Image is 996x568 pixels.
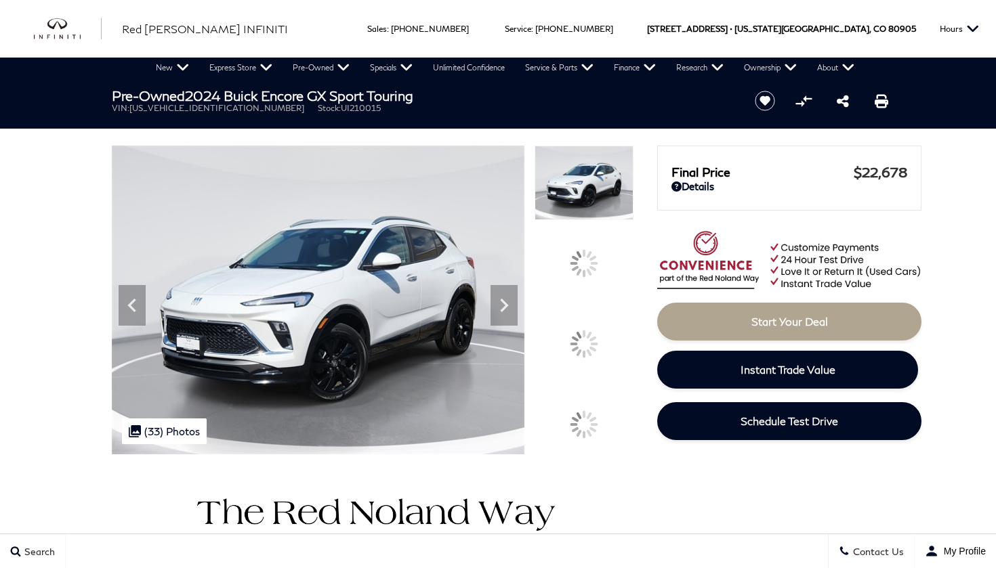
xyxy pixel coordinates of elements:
a: Print this Pre-Owned 2024 Buick Encore GX Sport Touring [875,93,888,109]
span: [US_VEHICLE_IDENTIFICATION_NUMBER] [129,103,304,113]
span: Contact Us [850,546,904,557]
button: user-profile-menu [915,534,996,568]
a: Finance [604,58,666,78]
a: Pre-Owned [283,58,360,78]
span: My Profile [938,546,986,556]
a: Schedule Test Drive [657,402,921,440]
button: Save vehicle [750,90,780,112]
a: Research [666,58,734,78]
span: : [531,24,533,34]
a: New [146,58,199,78]
a: Final Price $22,678 [671,164,907,180]
img: INFINITI [34,18,102,40]
a: Share this Pre-Owned 2024 Buick Encore GX Sport Touring [837,93,849,109]
span: Start Your Deal [751,315,828,328]
span: Red [PERSON_NAME] INFINITI [122,22,288,35]
div: (33) Photos [122,418,207,444]
span: UI210015 [341,103,381,113]
a: Ownership [734,58,807,78]
img: Used 2024 Summit White Buick Sport Touring image 1 [112,146,524,454]
a: [PHONE_NUMBER] [391,24,469,34]
a: Red [PERSON_NAME] INFINITI [122,21,288,37]
a: Start Your Deal [657,303,921,341]
span: Sales [367,24,387,34]
span: Stock: [318,103,341,113]
a: infiniti [34,18,102,40]
span: Schedule Test Drive [741,414,838,427]
a: Express Store [199,58,283,78]
strong: Pre-Owned [112,87,185,104]
a: [PHONE_NUMBER] [535,24,613,34]
h1: 2024 Buick Encore GX Sport Touring [112,88,732,103]
a: Instant Trade Value [657,351,918,389]
a: Service & Parts [515,58,604,78]
span: Final Price [671,165,854,179]
img: Used 2024 Summit White Buick Sport Touring image 1 [535,146,634,220]
a: Specials [360,58,423,78]
a: [STREET_ADDRESS] • [US_STATE][GEOGRAPHIC_DATA], CO 80905 [647,24,916,34]
span: VIN: [112,103,129,113]
button: Compare vehicle [793,91,814,111]
span: Service [505,24,531,34]
span: : [387,24,389,34]
nav: Main Navigation [146,58,865,78]
span: $22,678 [854,164,907,180]
span: Search [21,546,55,557]
span: Instant Trade Value [741,363,835,376]
a: About [807,58,865,78]
a: Details [671,180,907,192]
a: Unlimited Confidence [423,58,515,78]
